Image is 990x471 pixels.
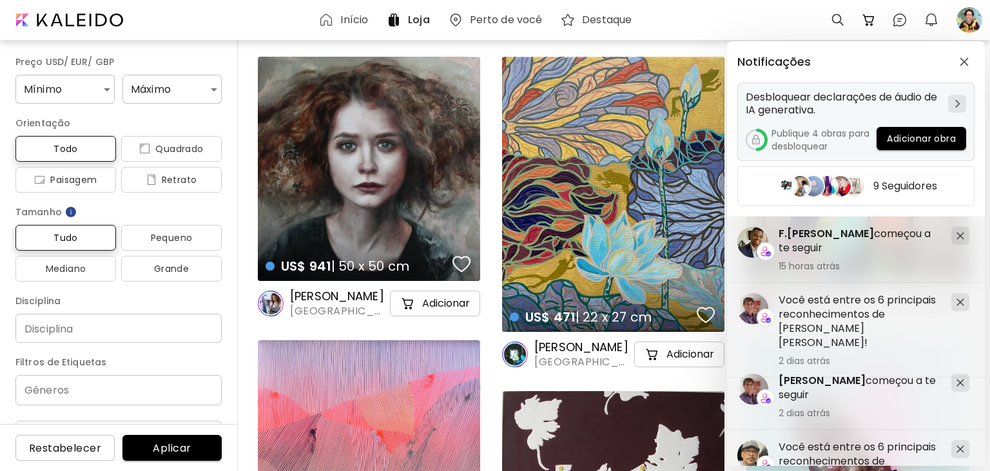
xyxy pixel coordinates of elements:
[779,355,941,367] span: 2 dias atrás
[779,260,941,272] span: 15 horas atrás
[779,293,941,350] h5: Você está entre os 6 principais reconhecimentos de [PERSON_NAME] [PERSON_NAME]!
[887,132,956,146] span: Adicionar obra
[954,52,975,72] button: closeButton
[877,127,966,153] a: Adicionar obra
[779,226,874,241] span: F.[PERSON_NAME]
[737,55,811,68] h5: Notificações
[779,407,941,419] span: 2 dias atrás
[955,100,960,108] img: chevron
[877,127,966,150] button: Adicionar obra
[779,373,866,388] span: [PERSON_NAME]
[960,57,969,66] img: closeButton
[772,127,877,153] h5: Publique 4 obras para desbloquear
[779,374,941,402] h5: começou a te seguir
[746,91,943,117] h5: Desbloquear declarações de áudio de IA generativa.
[873,180,937,193] h5: 9 Seguidores
[779,227,941,255] h5: começou a te seguir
